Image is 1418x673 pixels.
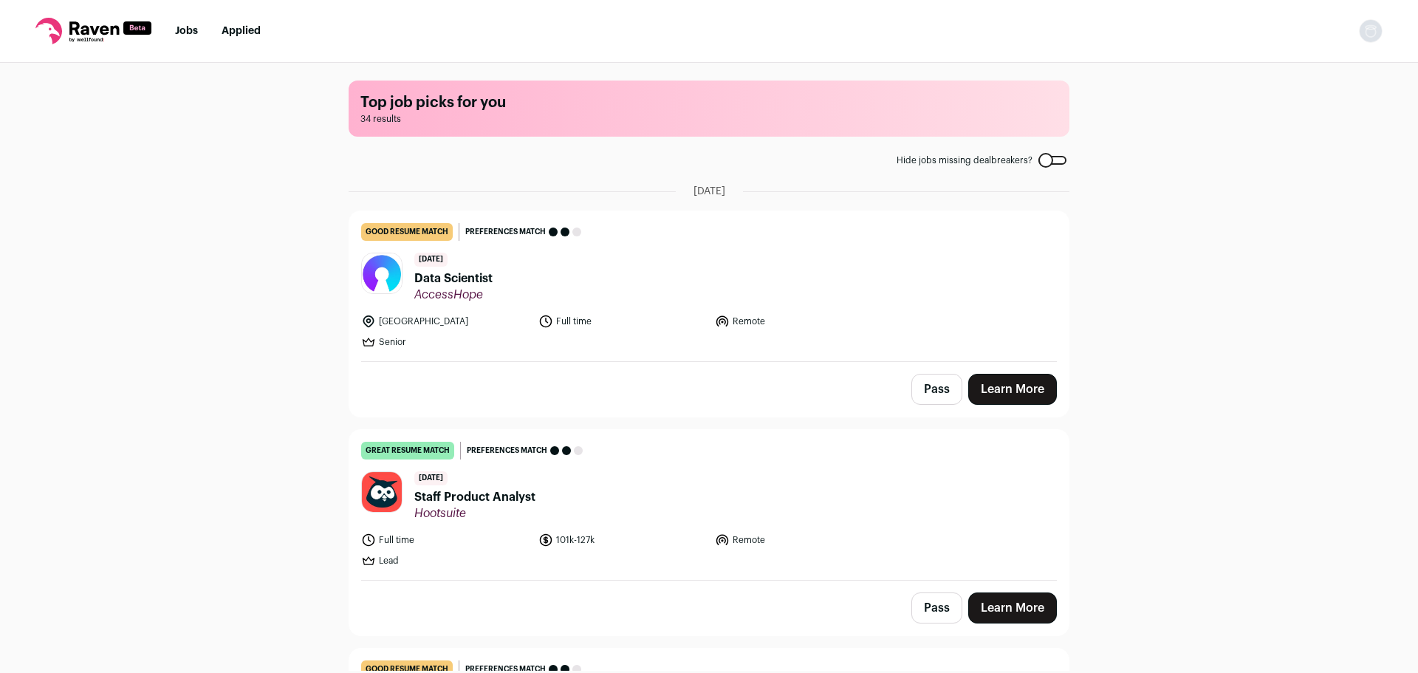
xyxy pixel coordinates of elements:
[897,154,1032,166] span: Hide jobs missing dealbreakers?
[968,592,1057,624] a: Learn More
[414,287,493,302] span: AccessHope
[349,211,1069,361] a: good resume match Preferences match [DATE] Data Scientist AccessHope [GEOGRAPHIC_DATA] Full time ...
[1359,19,1383,43] img: nopic.png
[465,225,546,239] span: Preferences match
[361,533,530,547] li: Full time
[693,184,725,199] span: [DATE]
[361,223,453,241] div: good resume match
[361,442,454,460] div: great resume match
[715,533,883,547] li: Remote
[414,471,448,485] span: [DATE]
[361,335,530,349] li: Senior
[361,553,530,568] li: Lead
[911,374,962,405] button: Pass
[968,374,1057,405] a: Learn More
[360,92,1058,113] h1: Top job picks for you
[538,533,707,547] li: 101k-127k
[538,314,707,329] li: Full time
[1359,19,1383,43] button: Open dropdown
[360,113,1058,125] span: 34 results
[911,592,962,624] button: Pass
[414,488,535,506] span: Staff Product Analyst
[715,314,883,329] li: Remote
[222,26,261,36] a: Applied
[361,314,530,329] li: [GEOGRAPHIC_DATA]
[414,506,535,521] span: Hootsuite
[467,443,547,458] span: Preferences match
[362,472,402,512] img: 7d8da6ad2cb0af2f9ce731529ac2e77f4d24dd0c01a9e384a25e014a764ab97e.jpg
[414,270,493,287] span: Data Scientist
[414,253,448,267] span: [DATE]
[362,253,402,293] img: 6439b8fc760a0bc138978afff841b802cdf06e0a278ce7ef448a1562f8e7796d.jpg
[175,26,198,36] a: Jobs
[349,430,1069,580] a: great resume match Preferences match [DATE] Staff Product Analyst Hootsuite Full time 101k-127k R...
